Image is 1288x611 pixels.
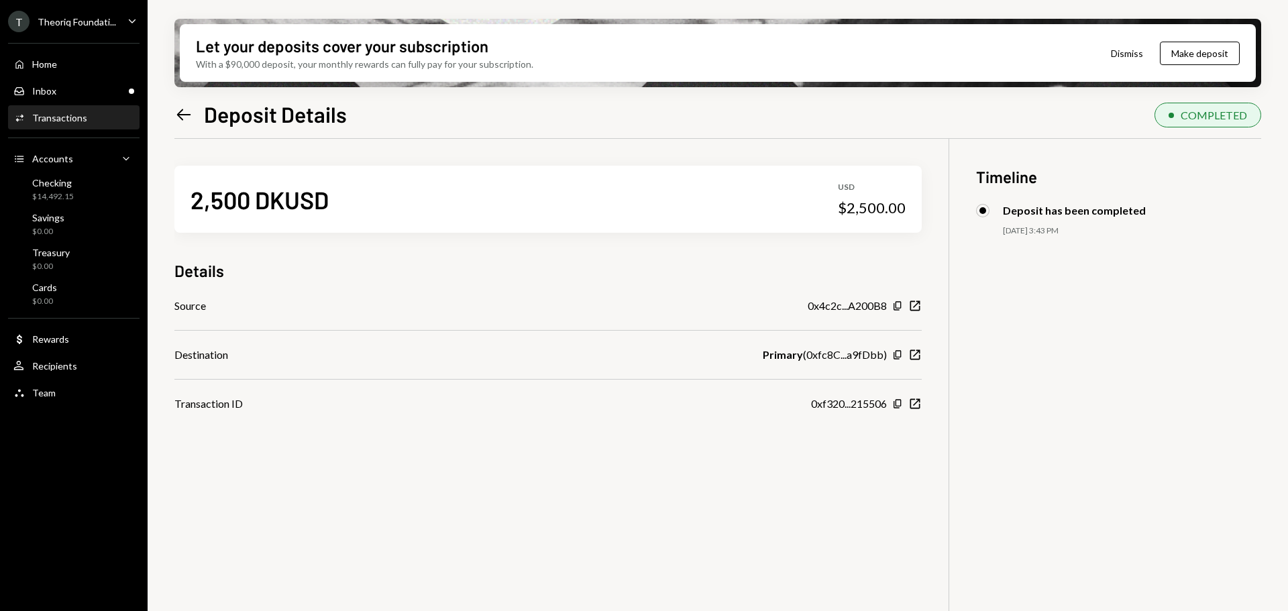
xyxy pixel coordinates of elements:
div: 0xf320...215506 [811,396,887,412]
div: Rewards [32,333,69,345]
button: Make deposit [1160,42,1240,65]
a: Checking$14,492.15 [8,173,140,205]
a: Home [8,52,140,76]
div: Let your deposits cover your subscription [196,35,488,57]
div: Transaction ID [174,396,243,412]
a: Savings$0.00 [8,208,140,240]
b: Primary [763,347,803,363]
div: $14,492.15 [32,191,74,203]
h3: Timeline [976,166,1261,188]
div: USD [838,182,906,193]
div: Checking [32,177,74,188]
a: Rewards [8,327,140,351]
div: T [8,11,30,32]
div: 2,500 DKUSD [191,184,329,215]
div: $0.00 [32,261,70,272]
a: Cards$0.00 [8,278,140,310]
div: Deposit has been completed [1003,204,1146,217]
div: Treasury [32,247,70,258]
div: Cards [32,282,57,293]
div: Accounts [32,153,73,164]
a: Recipients [8,353,140,378]
div: $0.00 [32,226,64,237]
a: Transactions [8,105,140,129]
div: Theoriq Foundati... [38,16,116,27]
h3: Details [174,260,224,282]
div: Inbox [32,85,56,97]
a: Team [8,380,140,404]
div: Team [32,387,56,398]
a: Inbox [8,78,140,103]
div: $0.00 [32,296,57,307]
div: Source [174,298,206,314]
div: With a $90,000 deposit, your monthly rewards can fully pay for your subscription. [196,57,533,71]
a: Accounts [8,146,140,170]
div: Home [32,58,57,70]
a: Treasury$0.00 [8,243,140,275]
div: ( 0xfc8C...a9fDbb ) [763,347,887,363]
div: Savings [32,212,64,223]
div: Recipients [32,360,77,372]
div: 0x4c2c...A200B8 [808,298,887,314]
div: COMPLETED [1181,109,1247,121]
button: Dismiss [1094,38,1160,69]
div: Destination [174,347,228,363]
div: [DATE] 3:43 PM [1003,225,1261,237]
h1: Deposit Details [204,101,347,127]
div: $2,500.00 [838,199,906,217]
div: Transactions [32,112,87,123]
